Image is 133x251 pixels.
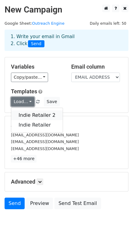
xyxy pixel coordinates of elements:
[5,21,65,26] small: Google Sheet:
[32,21,65,26] a: Outreach Engine
[71,63,122,70] h5: Email column
[11,178,122,185] h5: Advanced
[6,33,127,47] div: 1. Write your email in Gmail 2. Click
[11,97,34,106] a: Load...
[44,97,60,106] button: Save
[28,40,44,48] span: Send
[88,21,128,26] a: Daily emails left: 50
[11,110,63,120] a: Indie Retailer 2
[5,198,25,209] a: Send
[5,5,128,15] h2: New Campaign
[11,139,79,144] small: [EMAIL_ADDRESS][DOMAIN_NAME]
[26,198,53,209] a: Preview
[11,155,37,163] a: +46 more
[11,88,37,95] a: Templates
[103,222,133,251] iframe: Chat Widget
[54,198,101,209] a: Send Test Email
[11,63,62,70] h5: Variables
[11,122,122,129] h5: 49 Recipients
[11,120,63,130] a: Indie Retailer
[11,146,79,151] small: [EMAIL_ADDRESS][DOMAIN_NAME]
[88,20,128,27] span: Daily emails left: 50
[11,73,48,82] a: Copy/paste...
[11,133,79,137] small: [EMAIL_ADDRESS][DOMAIN_NAME]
